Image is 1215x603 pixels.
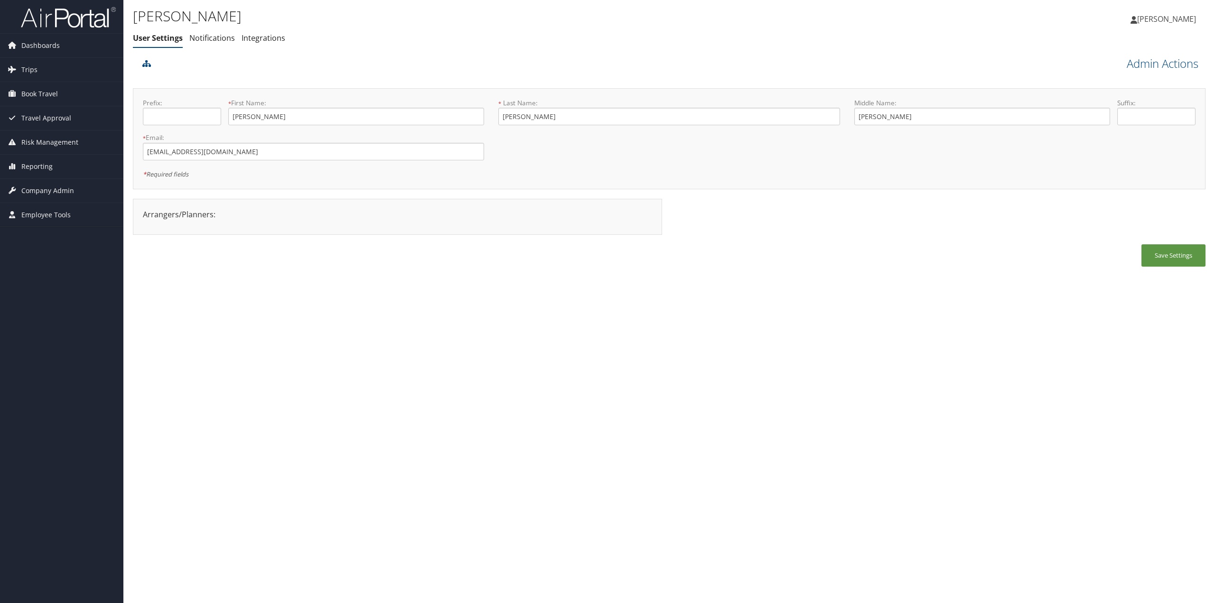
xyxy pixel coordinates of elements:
[1131,5,1206,33] a: [PERSON_NAME]
[498,98,840,108] label: Last Name:
[21,34,60,57] span: Dashboards
[21,203,71,227] span: Employee Tools
[143,170,188,178] em: Required fields
[21,106,71,130] span: Travel Approval
[21,6,116,28] img: airportal-logo.png
[21,130,78,154] span: Risk Management
[133,33,183,43] a: User Settings
[143,133,484,142] label: Email:
[1127,56,1198,72] a: Admin Actions
[143,98,221,108] label: Prefix:
[21,82,58,106] span: Book Travel
[21,58,37,82] span: Trips
[133,6,848,26] h1: [PERSON_NAME]
[189,33,235,43] a: Notifications
[21,155,53,178] span: Reporting
[1137,14,1196,24] span: [PERSON_NAME]
[242,33,285,43] a: Integrations
[228,98,484,108] label: First Name:
[1141,244,1206,267] button: Save Settings
[21,179,74,203] span: Company Admin
[854,98,1110,108] label: Middle Name:
[136,209,659,220] div: Arrangers/Planners:
[1117,98,1196,108] label: Suffix:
